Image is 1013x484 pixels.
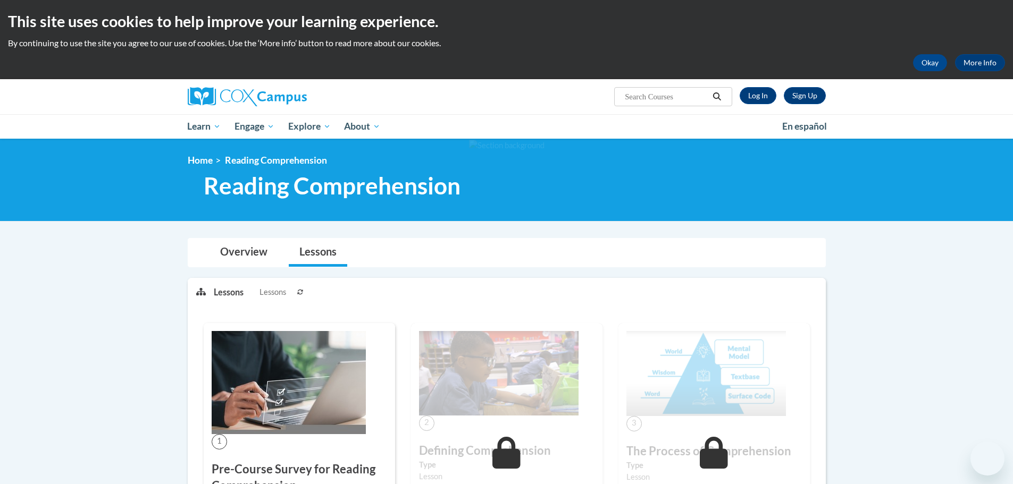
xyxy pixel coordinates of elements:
h3: The Process of Comprehension [626,443,802,460]
span: 3 [626,416,642,431]
a: Register [784,87,826,104]
a: Cox Campus [188,87,390,106]
img: Course Image [626,331,786,416]
label: Type [626,460,802,471]
span: Lessons [259,286,286,298]
span: En español [782,121,827,132]
label: Type [419,459,595,471]
img: Cox Campus [188,87,307,106]
a: Engage [228,114,281,139]
h2: This site uses cookies to help improve your learning experience. [8,11,1005,32]
h3: Defining Comprehension [419,443,595,459]
a: Explore [281,114,338,139]
a: Lessons [289,239,347,267]
span: Reading Comprehension [204,172,461,200]
a: Learn [181,114,228,139]
a: En español [775,115,834,138]
img: Section background [469,140,545,151]
a: About [337,114,387,139]
span: Learn [187,120,221,133]
a: Home [188,155,213,166]
span: 2 [419,415,434,431]
div: Lesson [419,471,595,482]
button: Search [709,90,725,103]
span: 1 [212,434,227,449]
iframe: Button to launch messaging window [970,441,1004,475]
div: Main menu [172,114,842,139]
input: Search Courses [624,90,709,103]
span: Engage [235,120,274,133]
a: More Info [955,54,1005,71]
span: Explore [288,120,331,133]
p: Lessons [214,286,244,298]
span: Reading Comprehension [225,155,327,166]
p: By continuing to use the site you agree to our use of cookies. Use the ‘More info’ button to read... [8,37,1005,49]
a: Overview [210,239,278,267]
img: Course Image [419,331,579,415]
img: Course Image [212,331,366,434]
span: About [344,120,380,133]
a: Log In [740,87,776,104]
button: Okay [913,54,947,71]
div: Lesson [626,471,802,483]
